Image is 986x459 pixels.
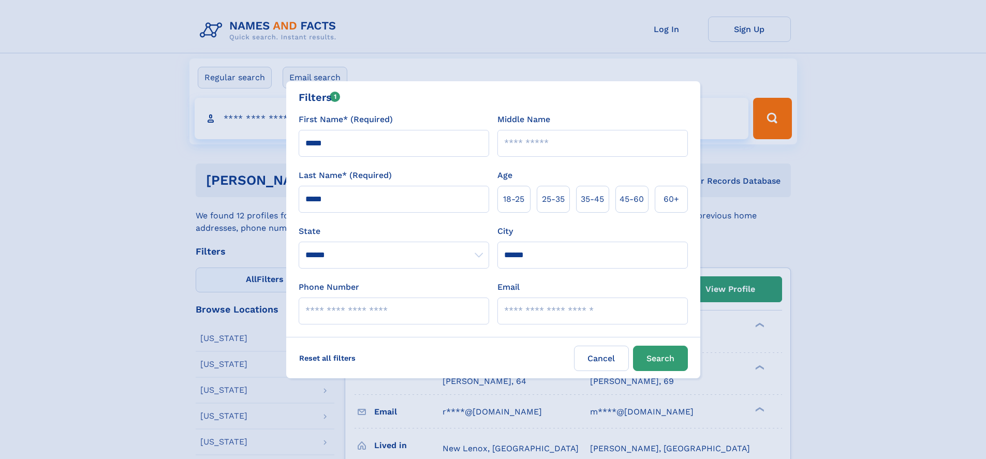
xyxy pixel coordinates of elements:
span: 45‑60 [620,193,644,205]
div: Filters [299,90,341,105]
label: Age [497,169,512,182]
span: 25‑35 [542,193,565,205]
label: State [299,225,489,238]
label: Cancel [574,346,629,371]
label: City [497,225,513,238]
label: First Name* (Required) [299,113,393,126]
label: Middle Name [497,113,550,126]
span: 60+ [664,193,679,205]
label: Last Name* (Required) [299,169,392,182]
span: 35‑45 [581,193,604,205]
button: Search [633,346,688,371]
label: Phone Number [299,281,359,293]
label: Email [497,281,520,293]
label: Reset all filters [292,346,362,371]
span: 18‑25 [503,193,524,205]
